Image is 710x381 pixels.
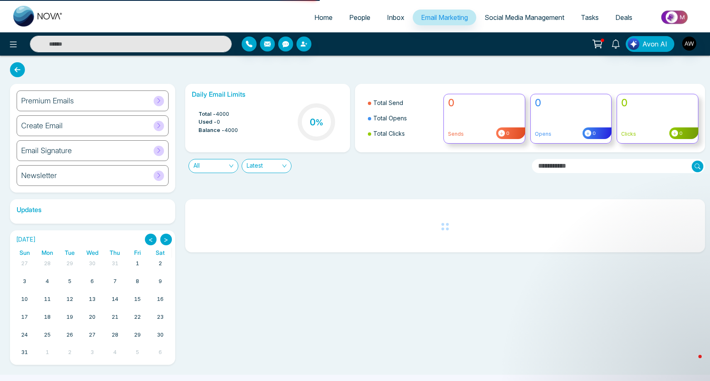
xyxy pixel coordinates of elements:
iframe: Intercom live chat [682,353,702,373]
a: August 14, 2025 [110,293,120,305]
h3: 0 [310,117,323,127]
a: August 1, 2025 [134,258,141,269]
td: August 8, 2025 [126,276,149,293]
span: % [316,117,323,127]
span: Used - [198,118,217,126]
img: User Avatar [682,37,696,51]
a: August 16, 2025 [155,293,165,305]
a: September 4, 2025 [112,347,118,358]
span: Tasks [581,13,599,22]
td: August 5, 2025 [59,276,81,293]
td: August 12, 2025 [59,293,81,311]
span: Deals [615,13,632,22]
td: August 11, 2025 [36,293,58,311]
a: August 29, 2025 [132,329,142,341]
a: July 27, 2025 [20,258,29,269]
a: September 3, 2025 [89,347,95,358]
a: August 3, 2025 [21,276,28,287]
a: September 6, 2025 [157,347,164,358]
span: Balance - [198,126,225,134]
a: Deals [607,10,641,25]
span: Social Media Management [485,13,564,22]
span: Total - [198,110,216,118]
span: 4000 [216,110,229,118]
span: 0 [678,130,683,137]
a: August 9, 2025 [157,276,164,287]
a: Thursday [108,247,122,258]
td: July 31, 2025 [104,258,126,276]
a: People [341,10,379,25]
span: 0 [591,130,596,137]
h6: Newsletter [21,171,57,180]
span: Home [314,13,333,22]
h4: 0 [448,97,521,109]
td: August 17, 2025 [13,311,36,329]
td: August 16, 2025 [149,293,171,311]
a: August 20, 2025 [87,311,97,323]
a: August 27, 2025 [87,329,97,341]
a: August 21, 2025 [110,311,120,323]
span: Email Marketing [421,13,468,22]
span: Latest [247,159,286,173]
a: Home [306,10,341,25]
td: August 9, 2025 [149,276,171,293]
td: August 24, 2025 [13,329,36,347]
td: August 27, 2025 [81,329,103,347]
li: Total Send [368,95,438,110]
a: Tasks [573,10,607,25]
td: August 30, 2025 [149,329,171,347]
td: August 3, 2025 [13,276,36,293]
a: July 31, 2025 [110,258,120,269]
td: September 2, 2025 [59,347,81,364]
a: August 30, 2025 [155,329,165,341]
a: August 7, 2025 [112,276,118,287]
a: Monday [40,247,55,258]
a: August 5, 2025 [66,276,73,287]
a: August 12, 2025 [65,293,75,305]
td: August 6, 2025 [81,276,103,293]
span: 0 [217,118,220,126]
a: August 11, 2025 [42,293,52,305]
a: August 19, 2025 [65,311,75,323]
a: August 24, 2025 [20,329,29,341]
a: August 18, 2025 [42,311,52,323]
td: August 23, 2025 [149,311,171,329]
a: September 2, 2025 [66,347,73,358]
a: August 4, 2025 [44,276,51,287]
td: August 26, 2025 [59,329,81,347]
a: August 17, 2025 [20,311,29,323]
span: Avon AI [642,39,667,49]
a: September 5, 2025 [134,347,141,358]
h4: 0 [535,97,607,109]
a: Wednesday [85,247,100,258]
td: September 3, 2025 [81,347,103,364]
a: August 8, 2025 [134,276,141,287]
a: August 6, 2025 [89,276,95,287]
li: Total Opens [368,110,438,126]
h6: Email Signature [21,146,72,155]
a: August 26, 2025 [65,329,75,341]
a: September 1, 2025 [44,347,51,358]
td: August 7, 2025 [104,276,126,293]
a: August 15, 2025 [132,293,142,305]
a: August 25, 2025 [42,329,52,341]
a: Email Marketing [413,10,476,25]
a: August 22, 2025 [132,311,142,323]
td: September 4, 2025 [104,347,126,364]
td: August 2, 2025 [149,258,171,276]
a: Social Media Management [476,10,573,25]
td: August 28, 2025 [104,329,126,347]
a: Inbox [379,10,413,25]
a: Tuesday [63,247,76,258]
span: 4000 [225,126,238,134]
p: Sends [448,130,521,138]
h6: Updates [10,206,175,214]
img: Market-place.gif [645,8,705,27]
td: August 20, 2025 [81,311,103,329]
td: August 14, 2025 [104,293,126,311]
span: 0 [505,130,509,137]
td: August 10, 2025 [13,293,36,311]
span: All [193,159,233,173]
td: July 27, 2025 [13,258,36,276]
td: August 4, 2025 [36,276,58,293]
